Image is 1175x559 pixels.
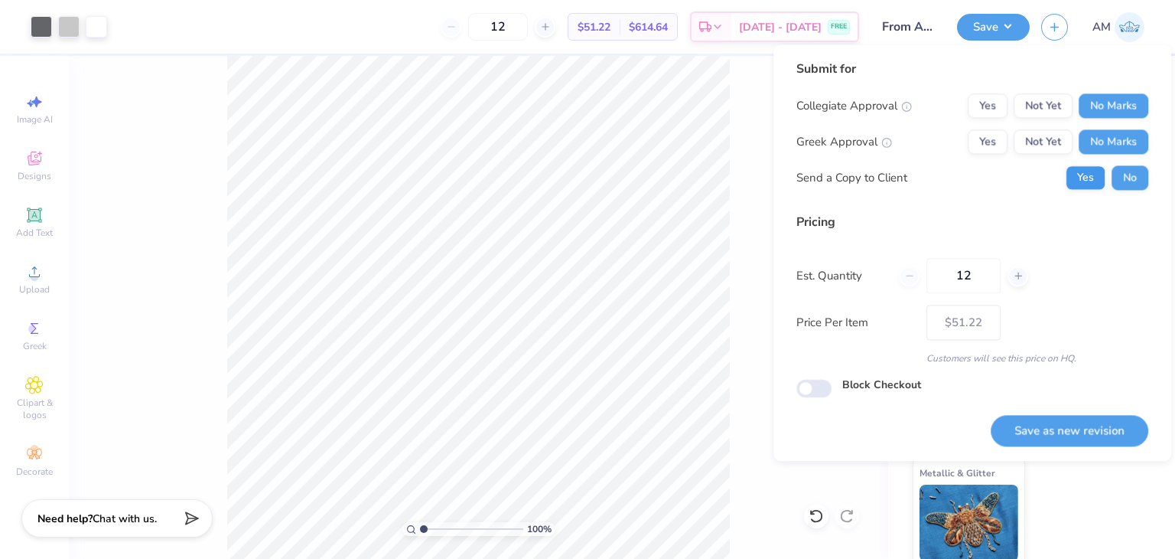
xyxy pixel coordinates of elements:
input: – – [926,258,1001,293]
span: Image AI [17,113,53,126]
button: No [1112,165,1148,190]
span: Metallic & Glitter [919,465,995,481]
button: No Marks [1079,93,1148,118]
a: AM [1092,12,1144,42]
img: Abhinav Mohan [1115,12,1144,42]
div: Send a Copy to Client [796,169,907,187]
input: Untitled Design [871,11,946,42]
button: Not Yet [1014,93,1072,118]
button: Save as new revision [991,415,1148,446]
label: Price Per Item [796,314,915,332]
span: Chat with us. [93,512,157,526]
label: Est. Quantity [796,267,887,285]
div: Customers will see this price on HQ. [796,351,1148,365]
button: Yes [968,93,1007,118]
button: Save [957,14,1030,41]
input: – – [468,13,528,41]
span: $614.64 [629,19,668,35]
button: Yes [968,129,1007,154]
span: $51.22 [578,19,610,35]
span: [DATE] - [DATE] [739,19,822,35]
span: Greek [23,340,47,352]
button: Not Yet [1014,129,1072,154]
div: Collegiate Approval [796,97,912,114]
div: Greek Approval [796,133,892,151]
span: Upload [19,283,50,296]
span: FREE [831,21,847,32]
div: Pricing [796,213,1148,231]
strong: Need help? [37,512,93,526]
span: Designs [18,170,51,182]
span: Clipart & logos [8,397,61,421]
span: Decorate [16,466,53,478]
div: Submit for [796,60,1148,78]
button: No Marks [1079,129,1148,154]
label: Block Checkout [842,377,921,393]
button: Yes [1066,165,1105,190]
span: AM [1092,18,1111,36]
span: 100 % [527,522,552,536]
span: Add Text [16,227,53,239]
